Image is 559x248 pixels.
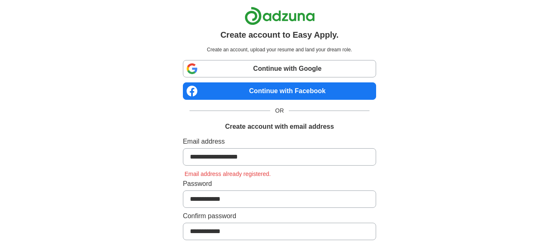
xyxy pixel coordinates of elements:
span: OR [270,106,289,115]
label: Confirm password [183,211,376,221]
h1: Create account with email address [225,122,334,132]
img: Adzuna logo [245,7,315,25]
span: Email address already registered. [183,171,273,177]
label: Password [183,179,376,189]
label: Email address [183,137,376,147]
p: Create an account, upload your resume and land your dream role. [185,46,374,53]
a: Continue with Facebook [183,82,376,100]
h1: Create account to Easy Apply. [221,29,339,41]
a: Continue with Google [183,60,376,77]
